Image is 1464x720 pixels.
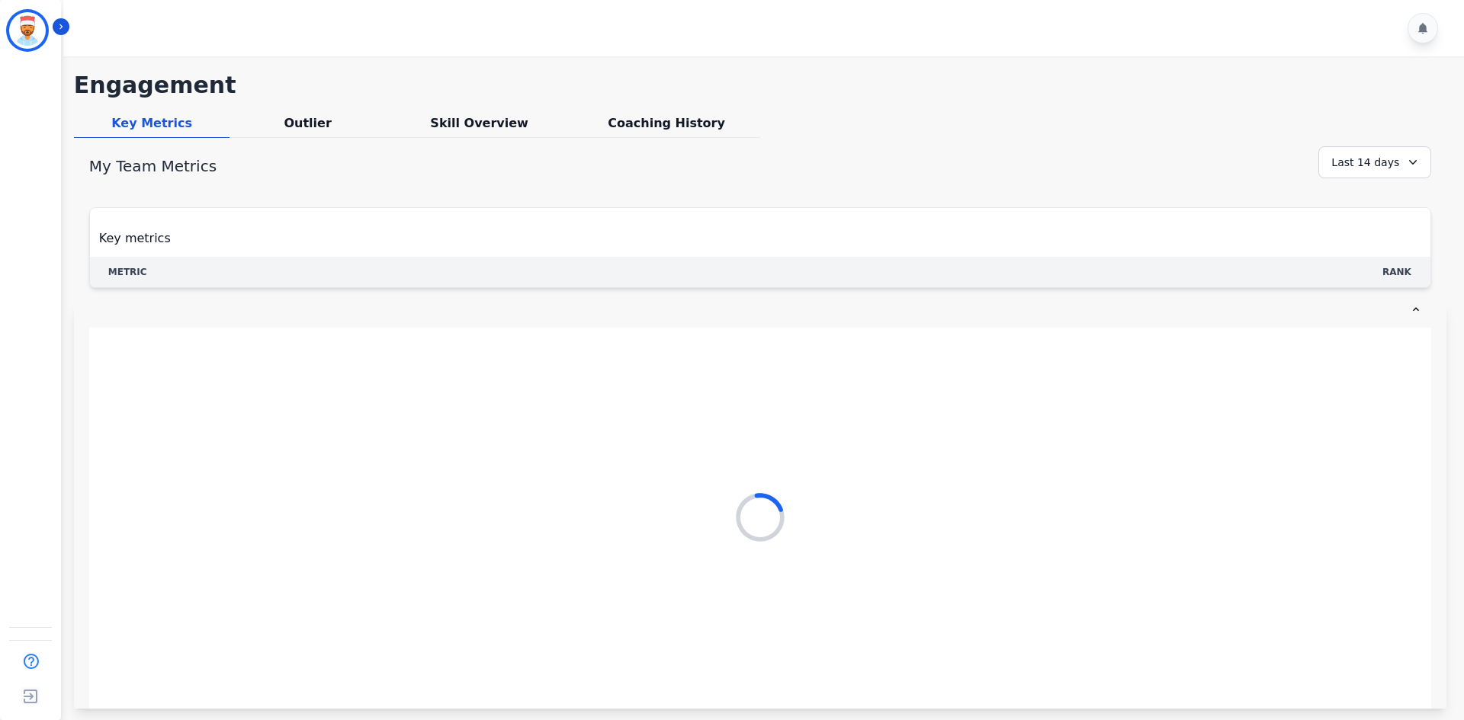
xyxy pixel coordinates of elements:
[89,155,217,177] h1: My Team Metrics
[74,114,230,138] div: Key Metrics
[386,114,573,138] div: Skill Overview
[573,114,759,138] div: Coaching History
[230,114,386,138] div: Outlier
[9,12,46,49] img: Bordered avatar
[1363,257,1430,287] th: RANK
[74,72,1446,99] h1: Engagement
[1318,146,1431,178] div: Last 14 days
[99,229,171,248] span: Key metrics
[90,257,224,287] th: METRIC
